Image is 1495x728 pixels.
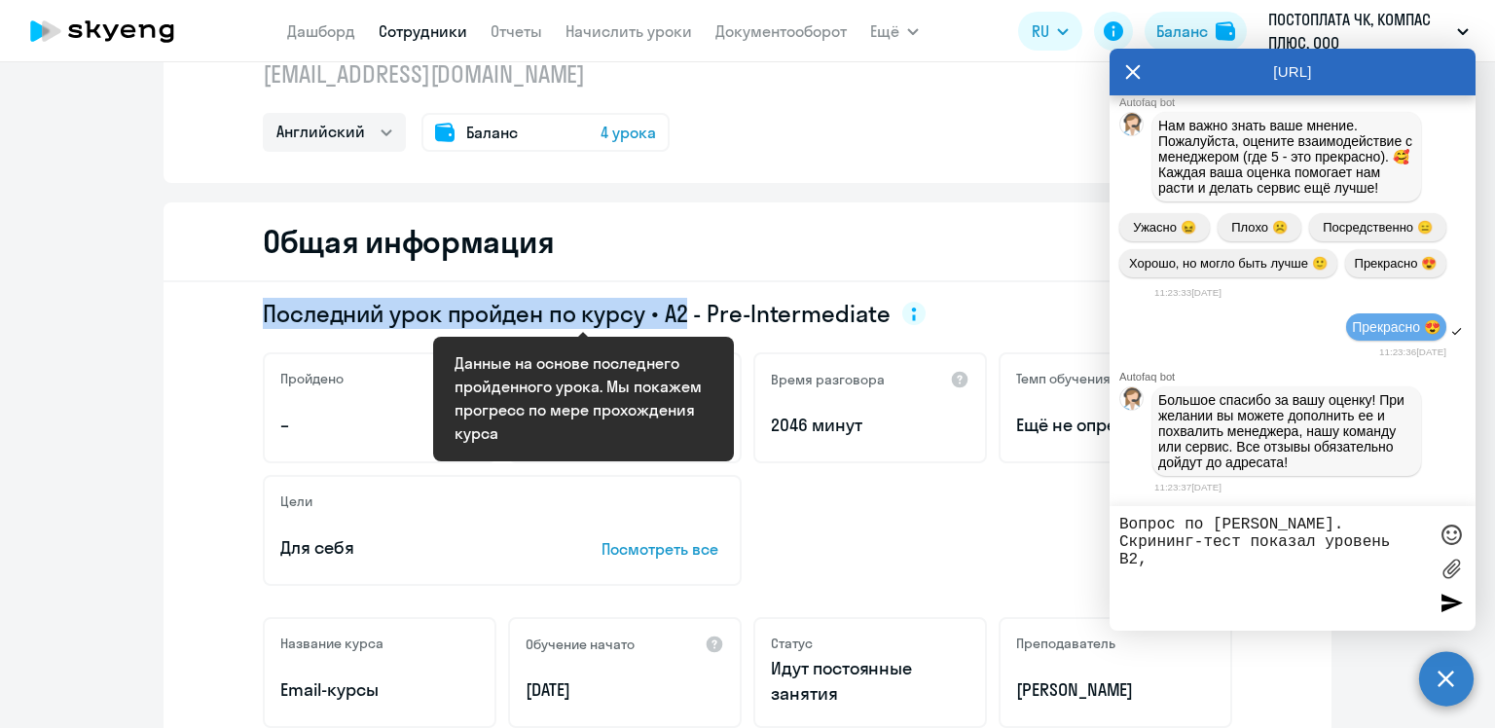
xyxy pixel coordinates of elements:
span: RU [1032,19,1049,43]
button: Балансbalance [1145,12,1247,51]
p: Идут постоянные занятия [771,656,969,707]
h5: Название курса [280,635,383,652]
button: Плохо ☹️ [1218,213,1301,241]
p: [EMAIL_ADDRESS][DOMAIN_NAME] [263,58,670,90]
p: Для себя [280,535,541,561]
h5: Темп обучения [1016,370,1111,387]
span: Последний урок пройден по курсу • A2 - Pre-Intermediate [263,298,891,329]
time: 11:23:37[DATE] [1154,482,1222,492]
span: Ещё не определён [1016,413,1215,438]
button: Прекрасно 😍 [1345,249,1446,277]
p: [DATE] [526,677,724,703]
a: Сотрудники [379,21,467,41]
span: Плохо ☹️ [1231,220,1287,235]
div: Баланс [1156,19,1208,43]
button: RU [1018,12,1082,51]
span: Ещё [870,19,899,43]
div: Данные на основе последнего пройденного урока. Мы покажем прогресс по мере прохождения курса [455,351,712,445]
p: Посмотреть все [602,537,724,561]
span: Баланс [466,121,518,144]
p: 2046 минут [771,413,969,438]
h5: Обучение начато [526,636,635,653]
h5: Пройдено [280,370,344,387]
button: Ужасно 😖 [1119,213,1210,241]
h5: Цели [280,492,312,510]
a: Отчеты [491,21,542,41]
button: Ещё [870,12,919,51]
h2: Общая информация [263,222,554,261]
div: Autofaq bot [1119,371,1476,382]
p: – [280,413,479,438]
span: Нам важно знать ваше мнение. Пожалуйста, оцените взаимодействие с менеджером (где 5 - это прекрас... [1158,118,1416,196]
h5: Преподаватель [1016,635,1115,652]
span: Прекрасно 😍 [1355,256,1437,271]
img: balance [1216,21,1235,41]
a: Дашборд [287,21,355,41]
span: Прекрасно 😍 [1352,319,1440,335]
button: ПОСТОПЛАТА ЧК, КОМПАС ПЛЮС, ООО [1258,8,1478,55]
span: Большое спасибо за вашу оценку! При желании вы можете дополнить ее и похвалить менеджера, нашу ко... [1158,392,1408,470]
span: Хорошо, но могло быть лучше 🙂 [1129,256,1328,271]
p: [PERSON_NAME] [1016,677,1215,703]
label: Лимит 10 файлов [1437,554,1466,583]
button: Хорошо, но могло быть лучше 🙂 [1119,249,1337,277]
h5: Время разговора [771,371,885,388]
time: 11:23:36[DATE] [1379,346,1446,357]
img: bot avatar [1120,387,1145,416]
h5: Статус [771,635,813,652]
time: 11:23:33[DATE] [1154,287,1222,298]
div: Autofaq bot [1119,96,1476,108]
p: Email-курсы [280,677,479,703]
img: bot avatar [1120,113,1145,141]
span: Посредственно 😑 [1323,220,1432,235]
a: Документооборот [715,21,847,41]
span: Ужасно 😖 [1133,220,1195,235]
p: ПОСТОПЛАТА ЧК, КОМПАС ПЛЮС, ООО [1268,8,1449,55]
span: 4 урока [601,121,656,144]
a: Начислить уроки [565,21,692,41]
button: Посредственно 😑 [1309,213,1446,241]
textarea: Вопрос по [PERSON_NAME]. Скрининг-тест показал уровень В2, [1119,516,1427,621]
